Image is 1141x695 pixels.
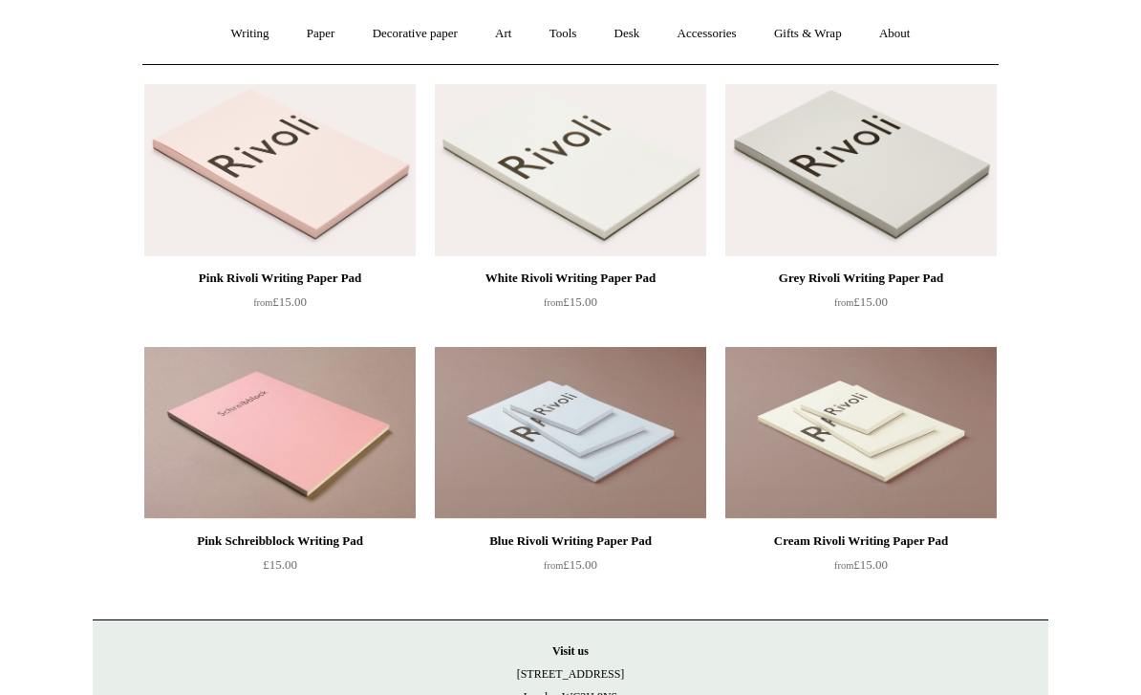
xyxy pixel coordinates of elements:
a: Gifts & Wrap [757,9,859,59]
a: Paper [290,9,353,59]
span: £15.00 [263,557,297,572]
a: Tools [532,9,594,59]
a: Pink Schreibblock Writing Pad £15.00 [144,530,416,608]
span: £15.00 [253,294,307,309]
span: £15.00 [834,294,888,309]
span: from [544,560,563,571]
img: Cream Rivoli Writing Paper Pad [725,347,997,519]
div: Blue Rivoli Writing Paper Pad [440,530,701,553]
a: Grey Rivoli Writing Paper Pad Grey Rivoli Writing Paper Pad [725,84,997,256]
a: Cream Rivoli Writing Paper Pad Cream Rivoli Writing Paper Pad [725,347,997,519]
a: Decorative paper [355,9,475,59]
img: Blue Rivoli Writing Paper Pad [435,347,706,519]
div: Cream Rivoli Writing Paper Pad [730,530,992,553]
span: £15.00 [834,557,888,572]
div: White Rivoli Writing Paper Pad [440,267,701,290]
div: Pink Rivoli Writing Paper Pad [149,267,411,290]
a: White Rivoli Writing Paper Pad from£15.00 [435,267,706,345]
span: from [253,297,272,308]
a: Grey Rivoli Writing Paper Pad from£15.00 [725,267,997,345]
img: Pink Rivoli Writing Paper Pad [144,84,416,256]
span: from [834,560,853,571]
a: Writing [214,9,287,59]
a: Desk [597,9,657,59]
div: Pink Schreibblock Writing Pad [149,530,411,553]
img: Grey Rivoli Writing Paper Pad [725,84,997,256]
span: £15.00 [544,294,597,309]
img: Pink Schreibblock Writing Pad [144,347,416,519]
span: £15.00 [544,557,597,572]
a: Pink Rivoli Writing Paper Pad Pink Rivoli Writing Paper Pad [144,84,416,256]
strong: Visit us [552,644,589,658]
a: Accessories [660,9,754,59]
a: Pink Rivoli Writing Paper Pad from£15.00 [144,267,416,345]
a: Blue Rivoli Writing Paper Pad Blue Rivoli Writing Paper Pad [435,347,706,519]
span: from [544,297,563,308]
a: Art [478,9,528,59]
div: Grey Rivoli Writing Paper Pad [730,267,992,290]
a: Cream Rivoli Writing Paper Pad from£15.00 [725,530,997,608]
a: Blue Rivoli Writing Paper Pad from£15.00 [435,530,706,608]
img: White Rivoli Writing Paper Pad [435,84,706,256]
a: Pink Schreibblock Writing Pad Pink Schreibblock Writing Pad [144,347,416,519]
a: About [862,9,928,59]
span: from [834,297,853,308]
a: White Rivoli Writing Paper Pad White Rivoli Writing Paper Pad [435,84,706,256]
